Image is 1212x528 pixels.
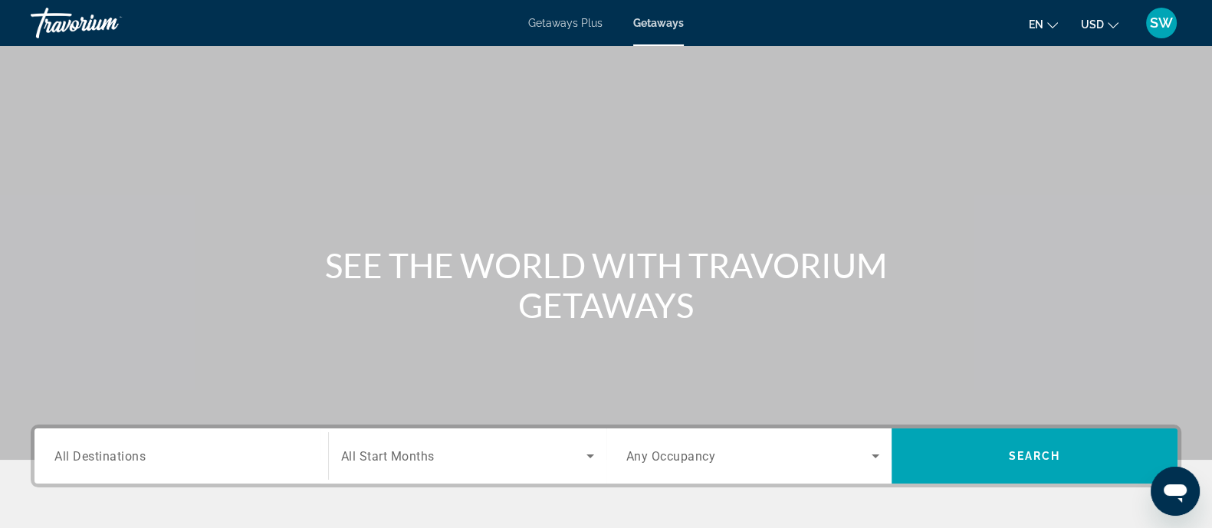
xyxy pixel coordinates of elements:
span: USD [1081,18,1104,31]
h1: SEE THE WORLD WITH TRAVORIUM GETAWAYS [319,245,894,325]
span: Any Occupancy [626,449,716,464]
a: Travorium [31,3,184,43]
span: SW [1150,15,1173,31]
iframe: Button to launch messaging window, conversation in progress [1151,467,1200,516]
a: Getaways [633,17,684,29]
span: All Destinations [54,448,146,463]
span: en [1029,18,1043,31]
div: Search widget [34,428,1178,484]
span: Search [1009,450,1061,462]
button: User Menu [1141,7,1181,39]
button: Search [892,428,1178,484]
button: Change language [1029,13,1058,35]
a: Getaways Plus [528,17,603,29]
button: Change currency [1081,13,1118,35]
span: All Start Months [341,449,435,464]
